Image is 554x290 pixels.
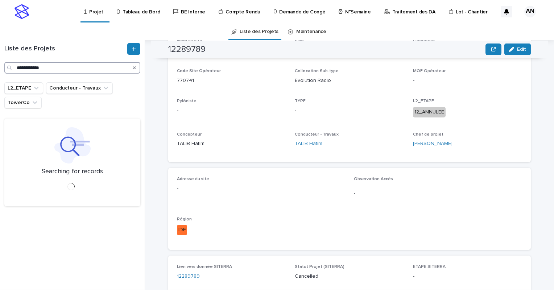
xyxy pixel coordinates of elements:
span: L2_ETAPE [413,99,434,103]
input: Search [4,62,140,74]
a: TALIB Hatim [295,140,322,148]
button: Edit [504,43,531,55]
span: Edit [517,47,526,52]
p: - [413,77,522,84]
p: Searching for records [42,168,103,176]
span: Adresse du site [177,177,209,181]
span: MOE Opérateur [413,69,446,73]
p: - [413,273,522,280]
div: 12_ANNULEE [413,107,446,117]
span: ETAPE SITERRA [413,265,446,269]
p: - [295,107,404,115]
p: - [177,107,286,115]
button: TowerCo [4,97,42,108]
p: - [354,190,522,197]
h2: 12289789 [168,44,206,55]
div: IDF [177,225,187,235]
span: Statut Projet (SITERRA) [295,265,344,269]
span: Chef de projet [413,132,443,137]
p: Evolution Radio [295,77,404,84]
p: Cancelled [295,273,404,280]
span: Conducteur - Travaux [295,132,339,137]
a: [PERSON_NAME] [413,140,452,148]
a: 12289789 [177,273,200,280]
p: 770741 [177,77,286,84]
h1: Liste des Projets [4,45,126,53]
span: Observation Accès [354,177,393,181]
button: Conducteur - Travaux [46,82,113,94]
p: TALIB Hatim [177,140,286,148]
span: Collocation Sub-type [295,69,339,73]
img: stacker-logo-s-only.png [15,4,29,19]
span: Pylôniste [177,99,197,103]
span: Lien vers donnée SITERRA [177,265,232,269]
a: Liste des Projets [240,23,278,40]
div: AN [524,6,536,17]
span: Code Site Opérateur [177,69,221,73]
a: Maintenance [296,23,326,40]
span: Région [177,217,192,221]
p: - [177,185,345,192]
button: L2_ETAPE [4,82,43,94]
span: TYPE [295,99,306,103]
span: Concepteur [177,132,202,137]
